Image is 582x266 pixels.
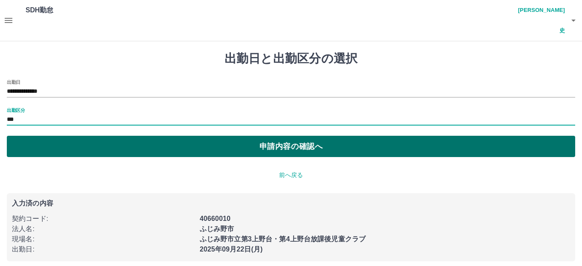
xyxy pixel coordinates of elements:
p: 出勤日 : [12,244,195,255]
b: ふじみ野市 [200,225,234,232]
h1: 出勤日と出勤区分の選択 [7,51,575,66]
label: 出勤日 [7,79,20,85]
b: 2025年09月22日(月) [200,246,263,253]
p: 前へ戻る [7,171,575,180]
p: 現場名 : [12,234,195,244]
b: ふじみ野市立第3上野台・第4上野台放課後児童クラブ [200,235,366,243]
button: 申請内容の確認へ [7,136,575,157]
p: 法人名 : [12,224,195,234]
p: 入力済の内容 [12,200,570,207]
p: 契約コード : [12,214,195,224]
b: 40660010 [200,215,230,222]
label: 出勤区分 [7,107,25,113]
